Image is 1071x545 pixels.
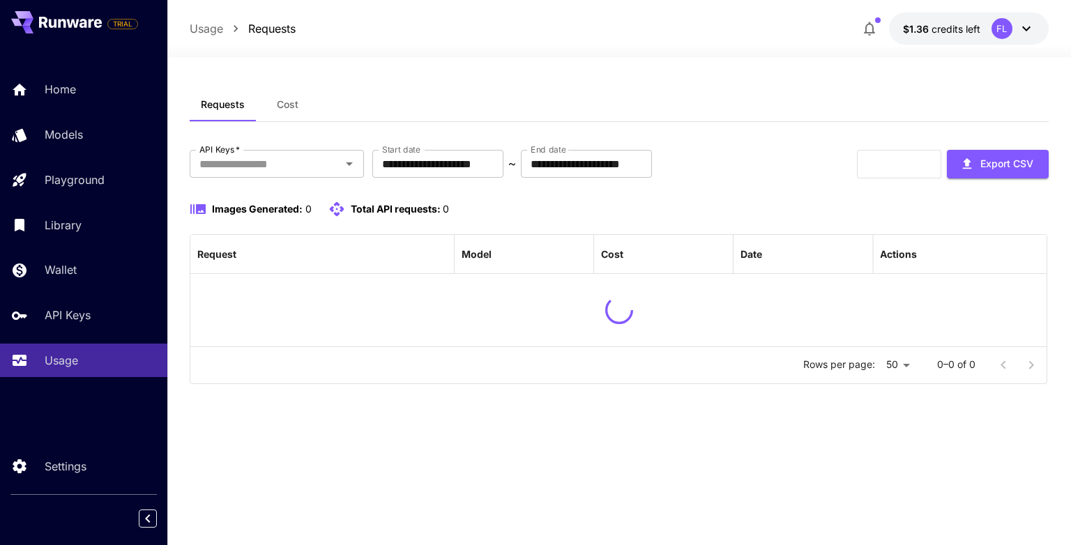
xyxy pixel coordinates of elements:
[45,352,78,369] p: Usage
[197,248,236,260] div: Request
[139,509,157,528] button: Collapse sidebar
[903,22,980,36] div: $1.36402
[149,506,167,531] div: Collapse sidebar
[45,307,91,323] p: API Keys
[45,458,86,475] p: Settings
[45,81,76,98] p: Home
[340,154,359,174] button: Open
[880,248,917,260] div: Actions
[45,261,77,278] p: Wallet
[947,150,1049,178] button: Export CSV
[992,18,1012,39] div: FL
[932,23,980,35] span: credits left
[803,358,875,371] p: Rows per page:
[248,20,296,37] a: Requests
[382,144,420,155] label: Start date
[190,20,223,37] a: Usage
[190,20,296,37] nav: breadcrumb
[601,248,623,260] div: Cost
[45,171,105,188] p: Playground
[107,15,138,32] span: Add your payment card to enable full platform functionality.
[937,358,975,371] p: 0–0 of 0
[443,203,449,215] span: 0
[201,98,245,111] span: Requests
[199,144,240,155] label: API Keys
[508,155,516,172] p: ~
[903,23,932,35] span: $1.36
[351,203,441,215] span: Total API requests:
[45,126,83,143] p: Models
[881,355,915,375] div: 50
[212,203,303,215] span: Images Generated:
[889,13,1049,45] button: $1.36402FL
[462,248,492,260] div: Model
[45,217,82,233] p: Library
[108,19,137,29] span: TRIAL
[305,203,312,215] span: 0
[740,248,762,260] div: Date
[531,144,565,155] label: End date
[277,98,298,111] span: Cost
